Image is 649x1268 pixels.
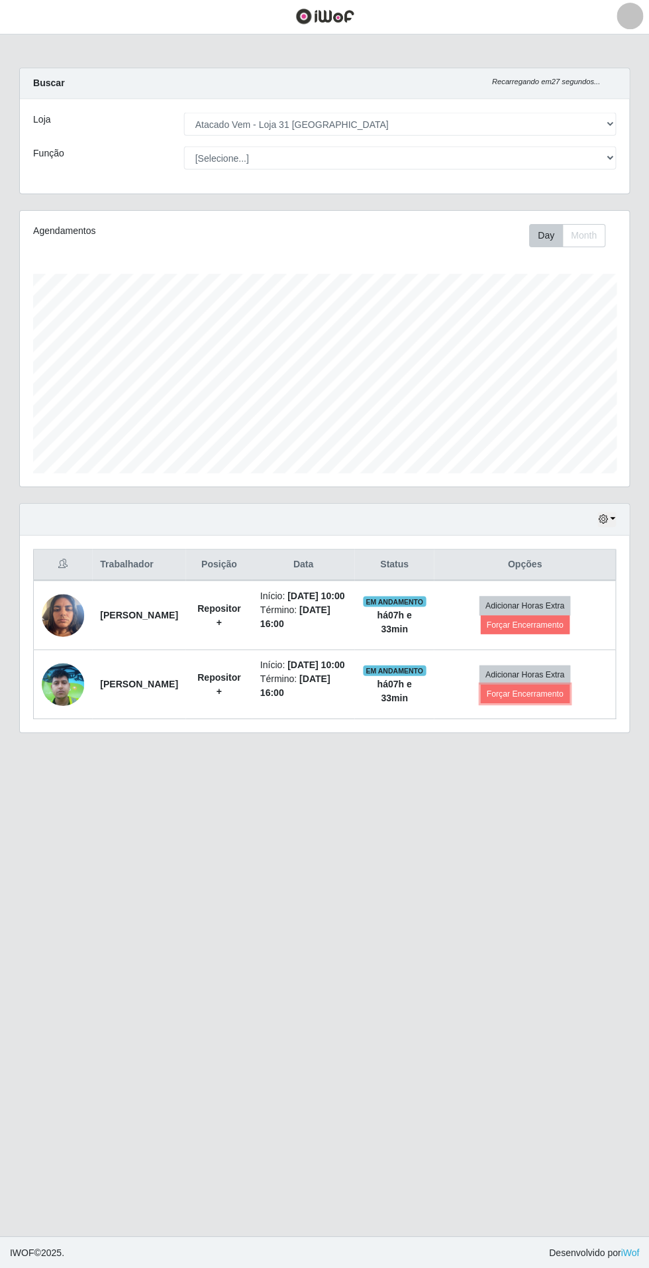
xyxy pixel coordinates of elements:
img: 1748462708796.jpeg [42,656,85,713]
strong: Buscar [34,80,65,90]
time: [DATE] 10:00 [287,660,344,670]
span: EM ANDAMENTO [363,597,426,607]
img: 1745426422058.jpeg [42,587,85,644]
li: Início: [260,589,346,603]
span: Desenvolvido por [548,1245,638,1259]
button: Forçar Encerramento [480,616,569,634]
li: Término: [260,672,346,700]
th: Trabalhador [93,550,186,581]
strong: há 07 h e 33 min [377,679,411,703]
th: Opções [434,550,615,581]
div: First group [528,225,605,249]
label: Loja [34,114,51,128]
th: Data [252,550,354,581]
button: Month [562,225,605,249]
div: Toolbar with button groups [528,225,615,249]
button: Adicionar Horas Extra [479,597,570,615]
th: Status [354,550,434,581]
div: Agendamentos [34,225,264,239]
strong: [PERSON_NAME] [101,610,178,620]
button: Adicionar Horas Extra [479,665,570,684]
label: Função [34,148,65,162]
i: Recarregando em 27 segundos... [491,80,599,87]
strong: Repositor + [197,603,240,628]
button: Day [528,225,562,249]
img: CoreUI Logo [295,10,354,27]
strong: há 07 h e 33 min [377,610,411,634]
th: Posição [186,550,252,581]
li: Término: [260,603,346,631]
span: IWOF [11,1246,35,1257]
li: Início: [260,658,346,672]
strong: Repositor + [197,672,240,697]
span: © 2025 . [11,1245,65,1259]
span: EM ANDAMENTO [363,665,426,676]
button: Forçar Encerramento [480,685,569,703]
strong: [PERSON_NAME] [101,679,178,689]
time: [DATE] 10:00 [287,591,344,601]
a: iWof [620,1246,638,1257]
